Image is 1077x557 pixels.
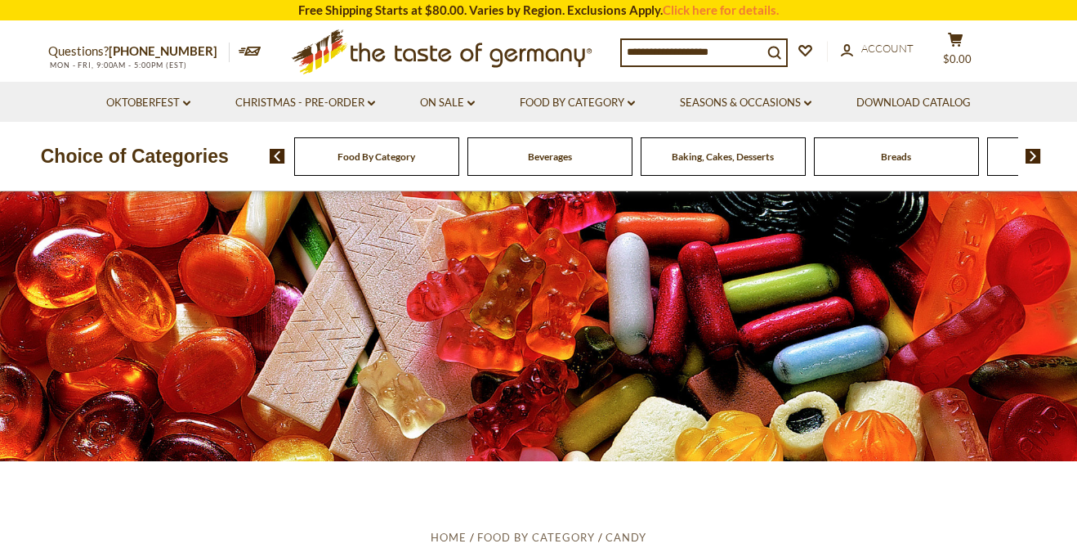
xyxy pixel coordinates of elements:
a: Home [431,531,467,544]
a: Click here for details. [663,2,779,17]
a: [PHONE_NUMBER] [109,43,217,58]
a: Seasons & Occasions [680,94,811,112]
a: Food By Category [477,531,595,544]
span: Account [861,42,914,55]
span: MON - FRI, 9:00AM - 5:00PM (EST) [48,61,187,70]
a: Oktoberfest [106,94,190,112]
a: On Sale [420,94,475,112]
span: $0.00 [943,52,972,65]
button: $0.00 [931,32,980,73]
img: next arrow [1026,149,1041,164]
a: Baking, Cakes, Desserts [672,150,774,163]
a: Account [841,40,914,58]
img: previous arrow [270,149,285,164]
a: Download Catalog [856,94,971,112]
a: Candy [606,531,646,544]
p: Questions? [48,41,230,62]
a: Beverages [528,150,572,163]
a: Food By Category [520,94,635,112]
a: Food By Category [337,150,415,163]
a: Christmas - PRE-ORDER [235,94,375,112]
a: Breads [881,150,911,163]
